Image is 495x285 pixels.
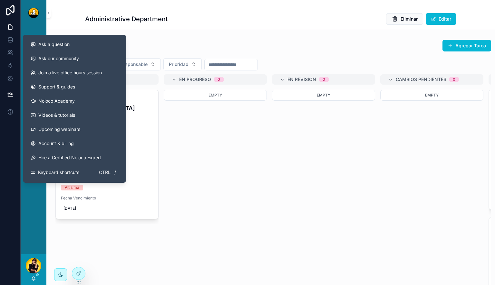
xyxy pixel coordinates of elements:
[25,136,123,151] a: Account & billing
[38,126,80,133] span: Upcoming webinars
[38,41,70,48] span: Ask a question
[38,69,102,76] span: Join a live office hours session
[25,122,123,136] a: Upcoming webinars
[426,13,456,25] button: Editar
[38,154,101,161] span: Hire a Certified Noloco Expert
[61,196,153,201] span: Fecha Vencimiento
[38,55,79,62] span: Ask our community
[209,93,222,97] span: Empty
[25,151,123,165] button: Hire a Certified Noloco Expert
[85,14,168,23] h1: Administrative Department
[114,58,161,70] button: Select Button
[179,76,211,83] span: En Progreso
[65,185,79,190] div: Altísima
[25,80,123,94] a: Support & guides
[453,77,455,82] div: 0
[21,26,46,132] div: scrollable content
[323,77,325,82] div: 0
[25,108,123,122] a: Videos & tutorials
[120,61,148,68] span: Responsable
[401,16,418,22] span: Eliminar
[38,84,75,90] span: Support & guides
[425,93,439,97] span: Empty
[163,58,202,70] button: Select Button
[38,140,74,147] span: Account & billing
[25,94,123,108] a: Noloco Academy
[38,112,75,118] span: Videos & tutorials
[28,8,39,18] img: App logo
[25,165,123,180] button: Keyboard shortcutsCtrl/
[63,206,150,211] span: [DATE]
[25,66,123,80] a: Join a live office hours session
[317,93,330,97] span: Empty
[169,61,189,68] span: Prioridad
[98,169,111,176] span: Ctrl
[396,76,446,83] span: Cambios Pendientes
[25,37,123,51] button: Ask a question
[442,40,491,51] button: Agregar Tarea
[287,76,316,83] span: En Revisión
[38,169,79,176] span: Keyboard shortcuts
[218,77,220,82] div: 0
[25,51,123,66] a: Ask our community
[112,170,118,175] span: /
[386,13,423,25] button: Eliminar
[38,98,75,104] span: Noloco Academy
